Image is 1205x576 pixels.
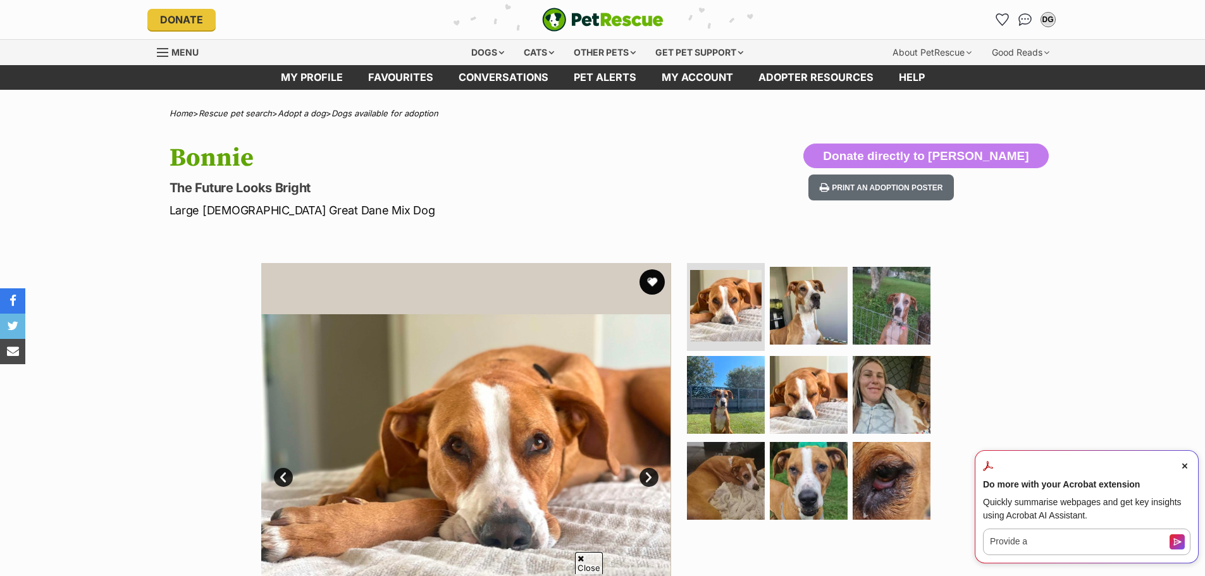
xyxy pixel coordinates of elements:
[462,40,513,65] div: Dogs
[690,270,762,341] img: Photo of Bonnie
[171,47,199,58] span: Menu
[886,65,937,90] a: Help
[515,40,563,65] div: Cats
[770,356,848,434] img: Photo of Bonnie
[446,65,561,90] a: conversations
[687,442,765,520] img: Photo of Bonnie
[808,175,954,200] button: Print an adoption poster
[1018,13,1032,26] img: chat-41dd97257d64d25036548639549fe6c8038ab92f7586957e7f3b1b290dea8141.svg
[992,9,1013,30] a: Favourites
[157,40,207,63] a: Menu
[853,267,930,345] img: Photo of Bonnie
[565,40,645,65] div: Other pets
[147,9,216,30] a: Donate
[1015,9,1035,30] a: Conversations
[853,356,930,434] img: Photo of Bonnie
[542,8,664,32] a: PetRescue
[1038,9,1058,30] button: My account
[770,442,848,520] img: Photo of Bonnie
[983,40,1058,65] div: Good Reads
[170,108,193,118] a: Home
[640,269,665,295] button: favourite
[803,144,1048,169] button: Donate directly to [PERSON_NAME]
[575,552,603,574] span: Close
[199,108,272,118] a: Rescue pet search
[884,40,980,65] div: About PetRescue
[138,109,1068,118] div: > > >
[170,202,705,219] p: Large [DEMOGRAPHIC_DATA] Great Dane Mix Dog
[170,144,705,173] h1: Bonnie
[331,108,438,118] a: Dogs available for adoption
[646,40,752,65] div: Get pet support
[1042,13,1054,26] div: DG
[274,468,293,487] a: Prev
[561,65,649,90] a: Pet alerts
[770,267,848,345] img: Photo of Bonnie
[268,65,355,90] a: My profile
[542,8,664,32] img: logo-e224e6f780fb5917bec1dbf3a21bbac754714ae5b6737aabdf751b685950b380.svg
[992,9,1058,30] ul: Account quick links
[853,442,930,520] img: Photo of Bonnie
[355,65,446,90] a: Favourites
[746,65,886,90] a: Adopter resources
[687,356,765,434] img: Photo of Bonnie
[649,65,746,90] a: My account
[170,179,705,197] p: The Future Looks Bright
[278,108,326,118] a: Adopt a dog
[640,468,658,487] a: Next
